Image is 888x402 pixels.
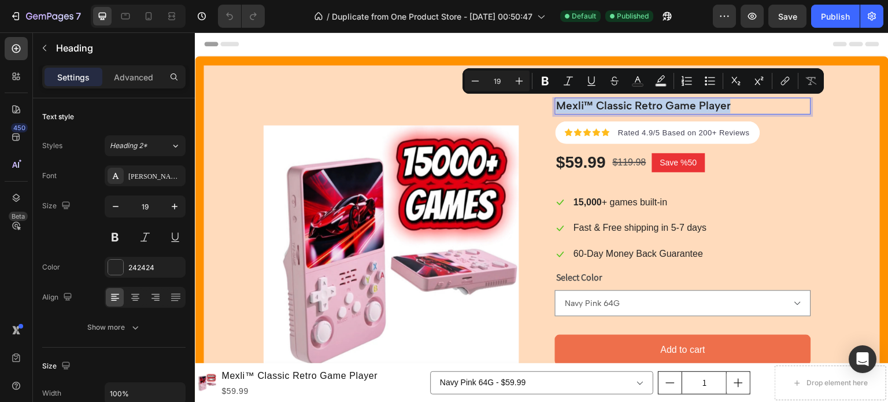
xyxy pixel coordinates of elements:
[360,119,412,142] div: $59.99
[42,290,75,305] div: Align
[572,11,596,21] span: Default
[42,262,60,272] div: Color
[218,5,265,28] div: Undo/Redo
[379,187,512,204] p: Fast & Free shipping in 5-7 days
[56,41,181,55] p: Heading
[42,317,186,338] button: Show more
[42,359,73,374] div: Size
[360,237,408,253] legend: Select Color
[617,11,649,21] span: Published
[332,10,532,23] span: Duplicate from One Product Store - [DATE] 00:50:47
[417,121,453,140] div: $119.98
[9,212,28,221] div: Beta
[76,9,81,23] p: 7
[361,67,615,81] p: Mexli™ Classic Retro Game Player
[423,95,555,106] p: Rated 4.9/5 Based on 200+ Reviews
[5,5,86,28] button: 7
[87,322,141,333] div: Show more
[42,388,61,399] div: Width
[778,12,797,21] span: Save
[327,10,330,23] span: /
[849,345,876,373] div: Open Intercom Messenger
[105,135,186,156] button: Heading 2*
[360,65,616,82] h2: Rich Text Editor. Editing area: main
[128,263,183,273] div: 242424
[128,171,183,182] div: [PERSON_NAME]
[532,340,555,362] button: increment
[42,141,62,151] div: Styles
[379,162,472,179] p: + games built-in
[195,32,888,402] iframe: Design area
[379,165,407,175] strong: 15,000
[42,171,57,181] div: Font
[462,68,824,94] div: Editor contextual toolbar
[11,123,28,132] div: 450
[42,112,74,122] div: Text style
[768,5,806,28] button: Save
[821,10,850,23] div: Publish
[612,346,673,355] div: Drop element here
[42,198,73,214] div: Size
[465,124,502,137] p: Save %50
[379,213,508,230] p: 60-Day Money Back Guarantee
[487,340,532,362] input: quantity
[464,340,487,362] button: decrement
[110,141,147,151] span: Heading 2*
[466,309,510,326] div: Add to cart
[811,5,860,28] button: Publish
[114,71,153,83] p: Advanced
[360,303,616,333] button: Add to cart
[57,71,90,83] p: Settings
